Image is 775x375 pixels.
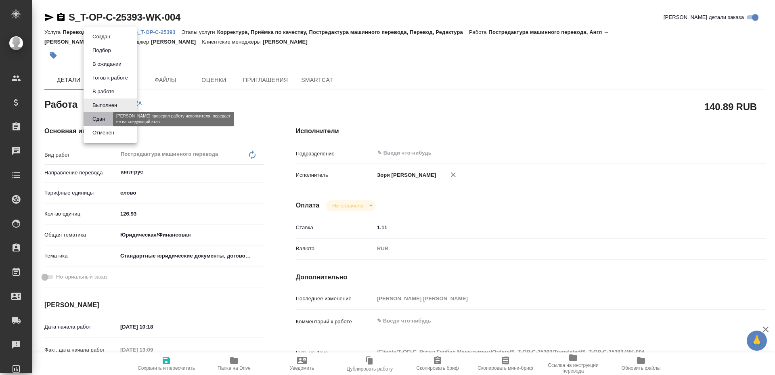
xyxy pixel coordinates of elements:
[90,101,119,110] button: Выполнен
[90,87,117,96] button: В работе
[90,73,130,82] button: Готов к работе
[90,60,124,69] button: В ожидании
[90,115,107,124] button: Сдан
[90,128,117,137] button: Отменен
[90,46,113,55] button: Подбор
[90,32,113,41] button: Создан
